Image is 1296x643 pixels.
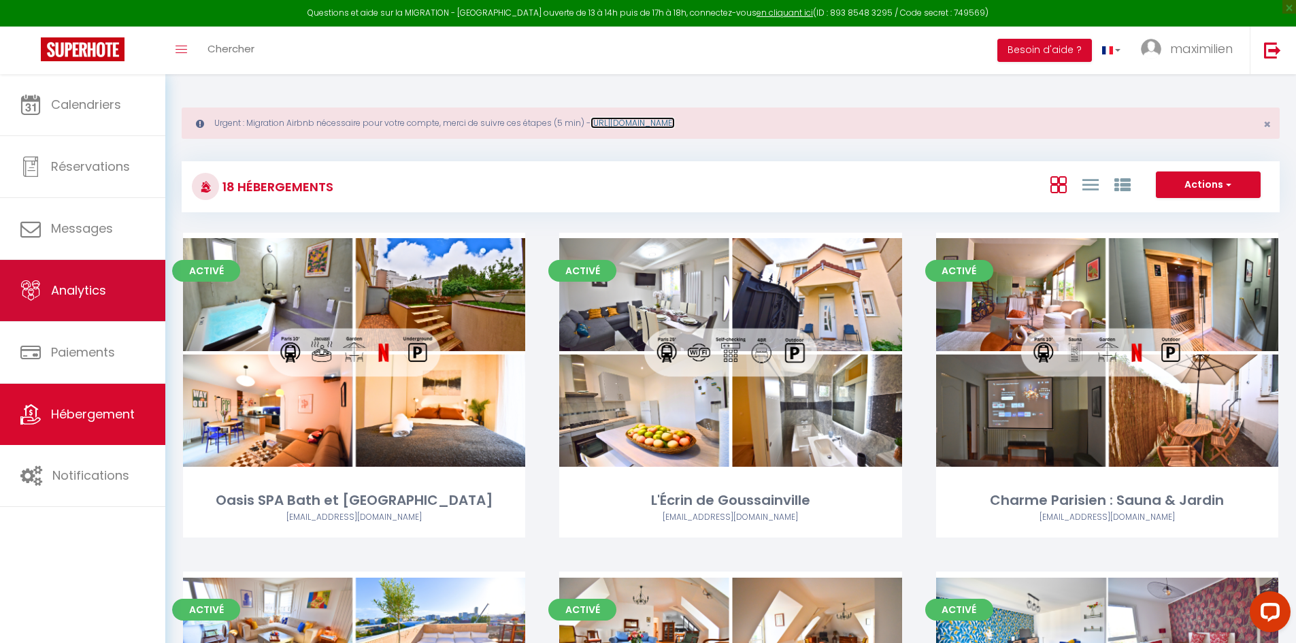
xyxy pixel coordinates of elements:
span: Hébergement [51,406,135,423]
span: Activé [548,599,616,621]
span: Activé [172,260,240,282]
a: Vue en Box [1050,173,1067,195]
a: ... maximilien [1131,27,1250,74]
button: Close [1263,118,1271,131]
h3: 18 Hébergements [219,171,333,202]
a: Editer [690,339,771,366]
a: Editer [1066,339,1148,366]
span: × [1263,116,1271,133]
span: Activé [925,260,993,282]
a: Chercher [197,27,265,74]
div: Airbnb [183,511,525,524]
span: Activé [548,260,616,282]
span: Réservations [51,158,130,175]
span: Analytics [51,282,106,299]
button: Actions [1156,171,1261,199]
span: Chercher [207,42,254,56]
a: en cliquant ici [757,7,813,18]
a: [URL][DOMAIN_NAME] [591,117,675,129]
div: L'Écrin de Goussainville [559,490,901,511]
div: Charme Parisien : Sauna & Jardin [936,490,1278,511]
div: Airbnb [559,511,901,524]
a: Editer [314,339,395,366]
span: Paiements [51,344,115,361]
div: Airbnb [936,511,1278,524]
img: Super Booking [41,37,124,61]
span: Calendriers [51,96,121,113]
div: Oasis SPA Bath et [GEOGRAPHIC_DATA] [183,490,525,511]
a: Vue par Groupe [1114,173,1131,195]
span: Activé [172,599,240,621]
button: Besoin d'aide ? [997,39,1092,62]
span: Notifications [52,467,129,484]
span: maximilien [1170,40,1233,57]
img: logout [1264,42,1281,59]
iframe: LiveChat chat widget [1239,586,1296,643]
span: Activé [925,599,993,621]
a: Vue en Liste [1082,173,1099,195]
div: Urgent : Migration Airbnb nécessaire pour votre compte, merci de suivre ces étapes (5 min) - [182,108,1280,139]
span: Messages [51,220,113,237]
img: ... [1141,39,1161,59]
